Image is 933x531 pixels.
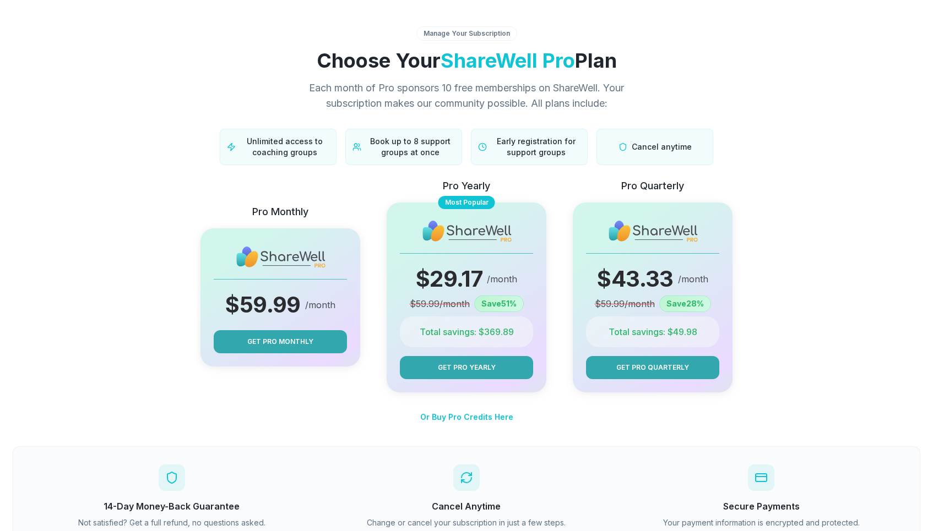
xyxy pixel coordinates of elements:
[214,330,347,353] button: Get Pro Monthly
[420,412,513,421] span: Or Buy Pro Credits Here
[491,136,581,158] span: Early registration for support groups
[31,517,312,528] p: Not satisfied? Get a full refund, no questions asked.
[616,363,689,373] span: Get Pro Quarterly
[632,141,692,152] span: Cancel anytime
[400,356,533,379] button: Get Pro Yearly
[420,406,513,429] button: Or Buy Pro Credits Here
[366,136,455,158] span: Book up to 8 support groups at once
[441,48,575,73] span: ShareWell Pro
[621,178,684,194] p: Pro Quarterly
[586,356,719,379] button: Get Pro Quarterly
[621,517,902,528] p: Your payment information is encrypted and protected.
[416,26,517,41] div: Manage Your Subscription
[621,500,902,513] h3: Secure Payments
[438,363,496,373] span: Get Pro Yearly
[443,178,490,194] p: Pro Yearly
[13,50,920,72] h1: Choose Your Plan
[281,80,652,111] p: Each month of Pro sponsors 10 free memberships on ShareWell. Your subscription makes our communit...
[240,136,329,158] span: Unlimited access to coaching groups
[31,500,312,513] h3: 14-Day Money-Back Guarantee
[252,204,308,220] p: Pro Monthly
[247,337,313,347] span: Get Pro Monthly
[326,500,607,513] h3: Cancel Anytime
[326,517,607,528] p: Change or cancel your subscription in just a few steps.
